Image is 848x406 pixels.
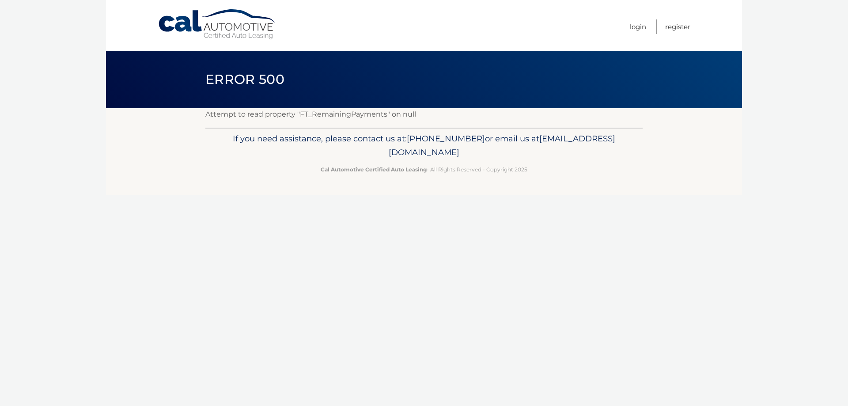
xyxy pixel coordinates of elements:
strong: Cal Automotive Certified Auto Leasing [321,166,427,173]
a: Login [630,19,646,34]
p: - All Rights Reserved - Copyright 2025 [211,165,637,174]
p: Attempt to read property "FT_RemainingPayments" on null [205,108,643,121]
a: Cal Automotive [158,9,277,40]
span: [PHONE_NUMBER] [407,133,485,144]
a: Register [665,19,690,34]
span: Error 500 [205,71,284,87]
p: If you need assistance, please contact us at: or email us at [211,132,637,160]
